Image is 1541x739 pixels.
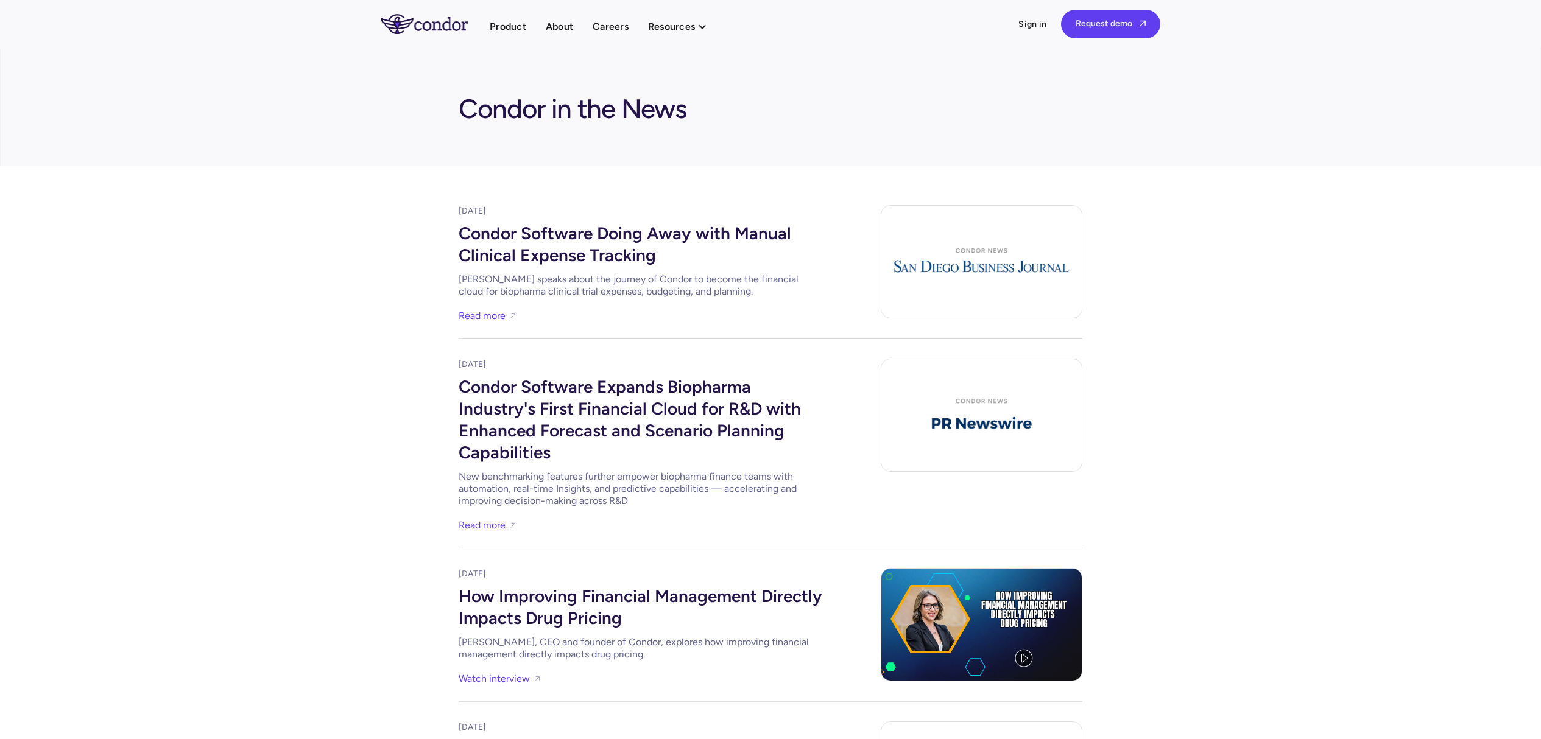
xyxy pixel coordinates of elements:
div: [PERSON_NAME] speaks about the journey of Condor to become the financial cloud for biopharma clin... [459,273,824,298]
div: Resources [648,18,719,35]
div: [DATE] [459,359,824,371]
a: Watch interview [459,670,530,687]
a: Product [490,18,526,35]
a: Request demo [1061,10,1160,38]
a: Read more [459,517,506,533]
div: [DATE] [459,721,824,734]
a: Condor Software Expands Biopharma Industry's First Financial Cloud for R&D with Enhanced Forecast... [459,371,824,507]
a: How Improving Financial Management Directly Impacts Drug Pricing[PERSON_NAME], CEO and founder of... [459,580,824,660]
h1: Condor in the News [459,87,686,126]
div: Resources [648,18,695,35]
a: About [546,18,573,35]
a: Condor Software Doing Away with Manual Clinical Expense Tracking[PERSON_NAME] speaks about the jo... [459,217,824,298]
div: Condor Software Expands Biopharma Industry's First Financial Cloud for R&D with Enhanced Forecast... [459,371,824,466]
a: home [381,14,490,33]
a: Read more [459,307,506,324]
div: [DATE] [459,568,824,580]
a: Sign in [1018,18,1046,30]
div: Condor Software Doing Away with Manual Clinical Expense Tracking [459,217,824,268]
div: [DATE] [459,205,824,217]
div: [PERSON_NAME], CEO and founder of Condor, explores how improving financial management directly im... [459,636,824,660]
div: How Improving Financial Management Directly Impacts Drug Pricing [459,580,824,631]
span:  [1140,19,1146,27]
div: New benchmarking features further empower biopharma finance teams with automation, real-time Insi... [459,471,824,507]
a: Careers [593,18,629,35]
